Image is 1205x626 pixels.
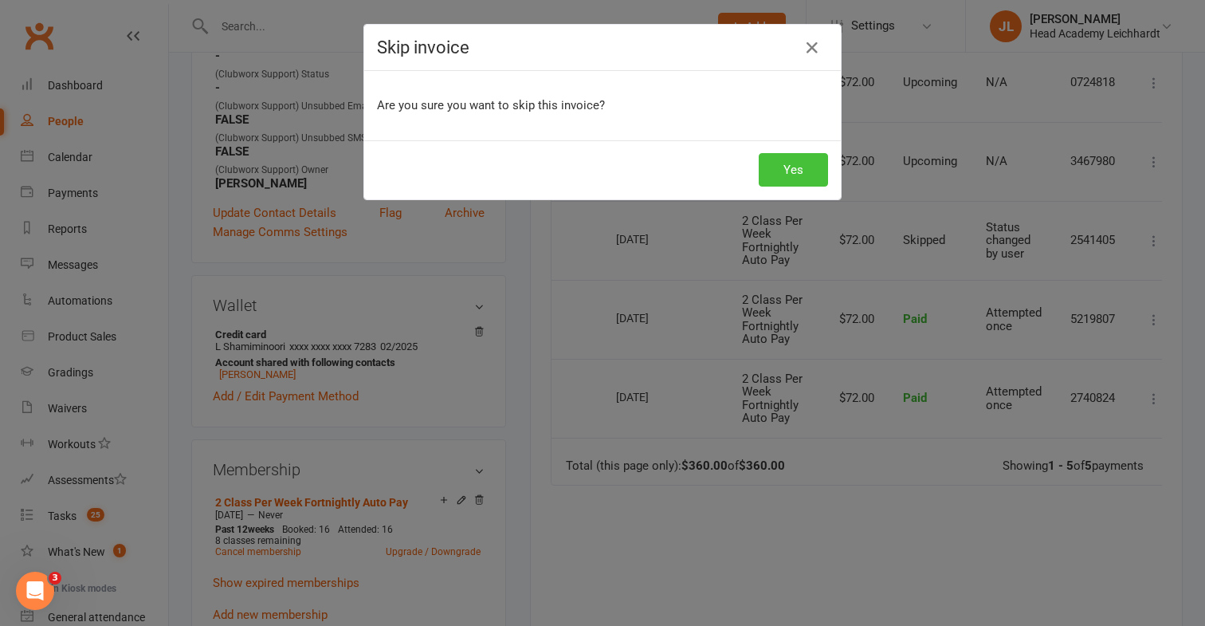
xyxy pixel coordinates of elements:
[799,35,825,61] button: Close
[49,572,61,585] span: 3
[759,153,828,187] button: Yes
[16,572,54,610] iframe: Intercom live chat
[377,98,605,112] span: Are you sure you want to skip this invoice?
[377,37,828,57] h4: Skip invoice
